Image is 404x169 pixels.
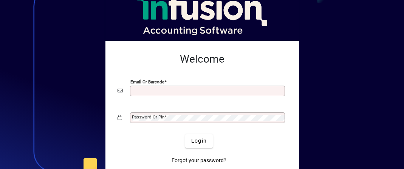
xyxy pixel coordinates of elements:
a: Forgot your password? [169,154,229,167]
mat-label: Password or Pin [132,114,164,120]
button: Login [185,134,213,148]
h2: Welcome [118,53,287,66]
span: Forgot your password? [172,157,226,164]
span: Login [191,137,207,145]
mat-label: Email or Barcode [130,79,164,84]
